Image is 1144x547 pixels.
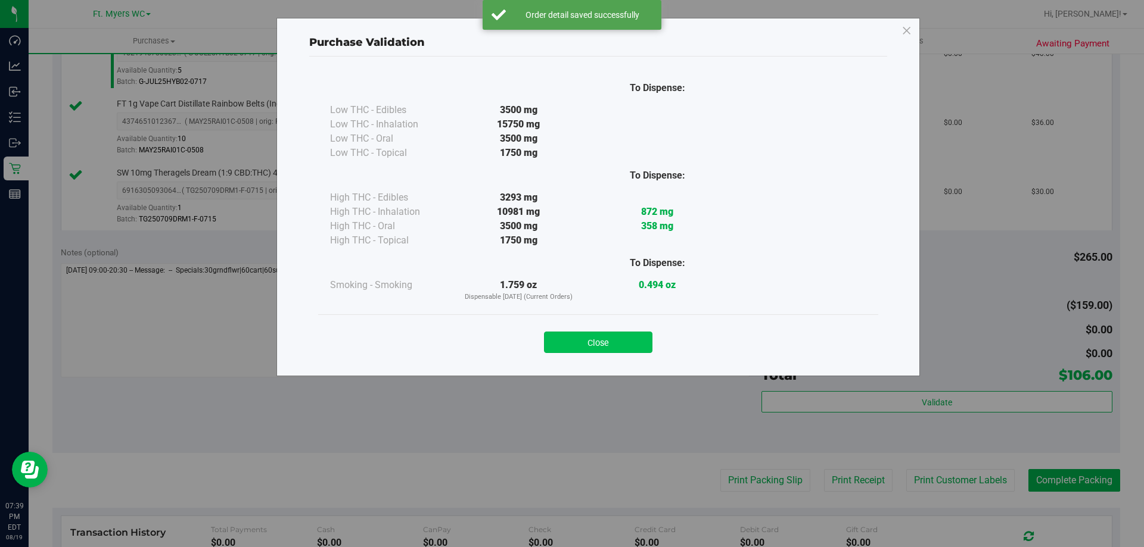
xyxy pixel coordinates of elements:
div: High THC - Inhalation [330,205,449,219]
div: 3500 mg [449,219,588,233]
div: Low THC - Edibles [330,103,449,117]
div: High THC - Edibles [330,190,449,205]
div: 1.759 oz [449,278,588,302]
span: Purchase Validation [309,36,425,49]
div: To Dispense: [588,81,727,95]
div: Low THC - Inhalation [330,117,449,132]
iframe: Resource center [12,452,48,487]
strong: 358 mg [641,220,673,232]
div: Low THC - Oral [330,132,449,146]
div: Low THC - Topical [330,146,449,160]
div: 1750 mg [449,233,588,248]
div: To Dispense: [588,168,727,183]
div: 1750 mg [449,146,588,160]
p: Dispensable [DATE] (Current Orders) [449,292,588,302]
div: 3500 mg [449,103,588,117]
button: Close [544,332,652,353]
strong: 0.494 oz [639,279,676,290]
strong: 872 mg [641,206,673,217]
div: High THC - Oral [330,219,449,233]
div: 10981 mg [449,205,588,219]
div: High THC - Topical [330,233,449,248]
div: To Dispense: [588,256,727,270]
div: Smoking - Smoking [330,278,449,292]
div: Order detail saved successfully [512,9,652,21]
div: 15750 mg [449,117,588,132]
div: 3500 mg [449,132,588,146]
div: 3293 mg [449,190,588,205]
